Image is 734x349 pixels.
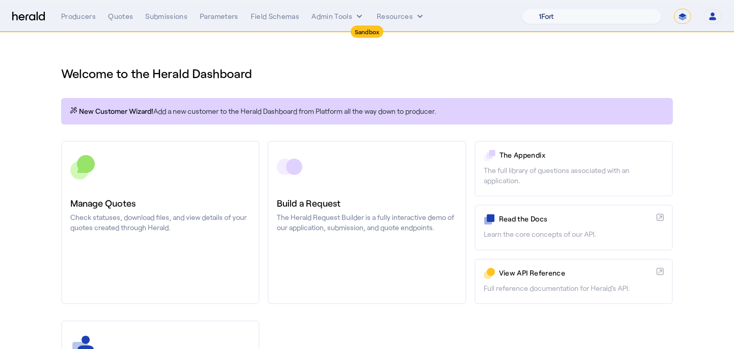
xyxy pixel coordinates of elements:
[251,11,300,21] div: Field Schemas
[145,11,188,21] div: Submissions
[500,150,664,160] p: The Appendix
[475,205,673,250] a: Read the DocsLearn the core concepts of our API.
[475,259,673,304] a: View API ReferenceFull reference documentation for Herald's API.
[499,214,652,224] p: Read the Docs
[61,11,96,21] div: Producers
[475,141,673,196] a: The AppendixThe full library of questions associated with an application.
[277,212,457,233] p: The Herald Request Builder is a fully interactive demo of our application, submission, and quote ...
[499,268,652,278] p: View API Reference
[12,12,45,21] img: Herald Logo
[70,212,250,233] p: Check statuses, download files, and view details of your quotes created through Herald.
[484,229,664,239] p: Learn the core concepts of our API.
[268,141,466,304] a: Build a RequestThe Herald Request Builder is a fully interactive demo of our application, submiss...
[277,196,457,210] h3: Build a Request
[70,196,250,210] h3: Manage Quotes
[484,283,664,293] p: Full reference documentation for Herald's API.
[311,11,364,21] button: internal dropdown menu
[79,106,153,116] span: New Customer Wizard!
[108,11,133,21] div: Quotes
[351,26,384,38] div: Sandbox
[69,106,665,116] p: Add a new customer to the Herald Dashboard from Platform all the way down to producer.
[377,11,425,21] button: Resources dropdown menu
[61,141,259,304] a: Manage QuotesCheck statuses, download files, and view details of your quotes created through Herald.
[484,165,664,186] p: The full library of questions associated with an application.
[200,11,239,21] div: Parameters
[61,65,673,82] h1: Welcome to the Herald Dashboard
